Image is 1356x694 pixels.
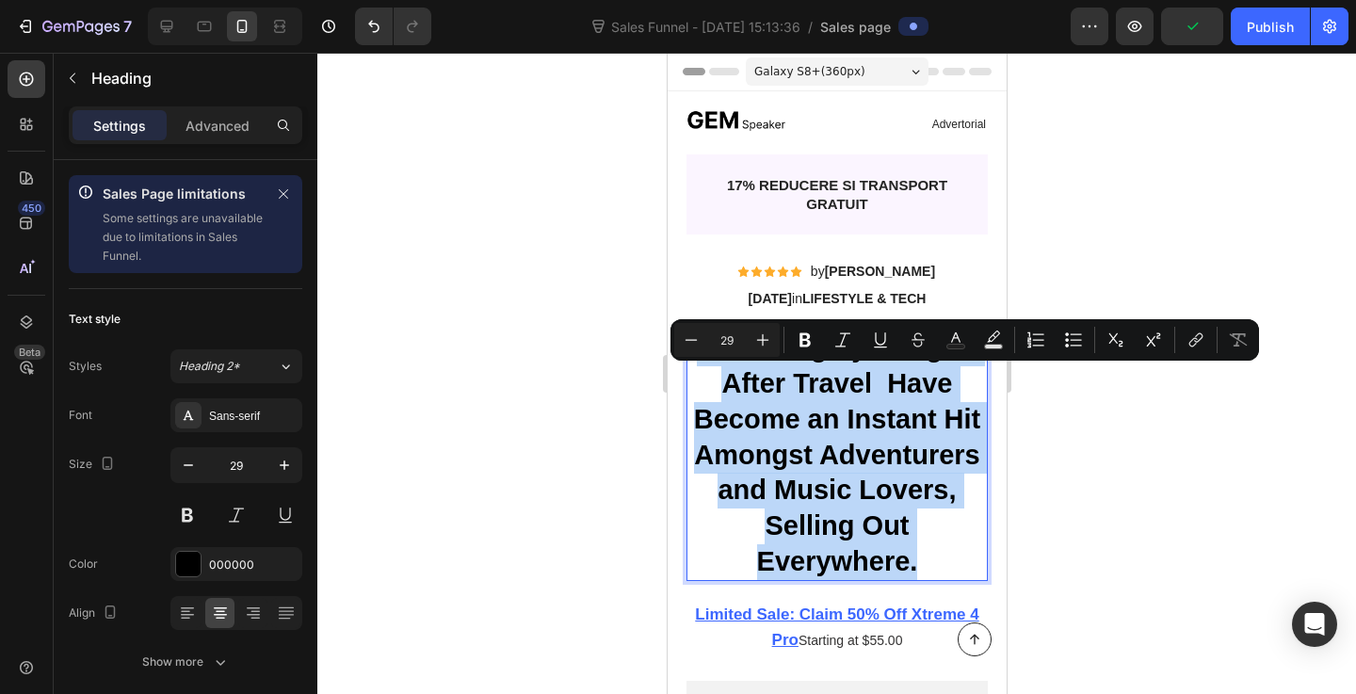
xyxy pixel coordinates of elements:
iframe: Design area [668,53,1007,694]
div: Size [69,452,119,477]
span: / [808,17,813,37]
span: Sales page [820,17,891,37]
p: Settings [93,116,146,136]
button: Publish [1231,8,1310,45]
div: Beta [14,345,45,360]
div: Open Intercom Messenger [1292,602,1337,647]
div: Publish [1247,17,1294,37]
div: Styles [69,358,102,375]
button: Heading 2* [170,349,302,383]
button: Show more [69,645,302,679]
div: Sans-serif [209,408,298,425]
p: Sales Page limitations [103,183,265,205]
div: Align [69,601,121,626]
div: Show more [142,653,230,671]
p: Heading [91,67,295,89]
div: Undo/Redo [355,8,431,45]
div: 450 [18,201,45,216]
p: Some settings are unavailable due to limitations in Sales Funnel. [103,209,265,266]
div: Text style [69,311,121,328]
span: Heading 2* [179,358,240,375]
div: Editor contextual toolbar [670,319,1259,361]
p: 7 [123,15,132,38]
button: 7 [8,8,140,45]
span: Sales Funnel - [DATE] 15:13:36 [607,17,804,37]
div: 000000 [209,557,298,573]
p: Advanced [186,116,250,136]
div: Font [69,407,92,424]
div: Color [69,556,98,573]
